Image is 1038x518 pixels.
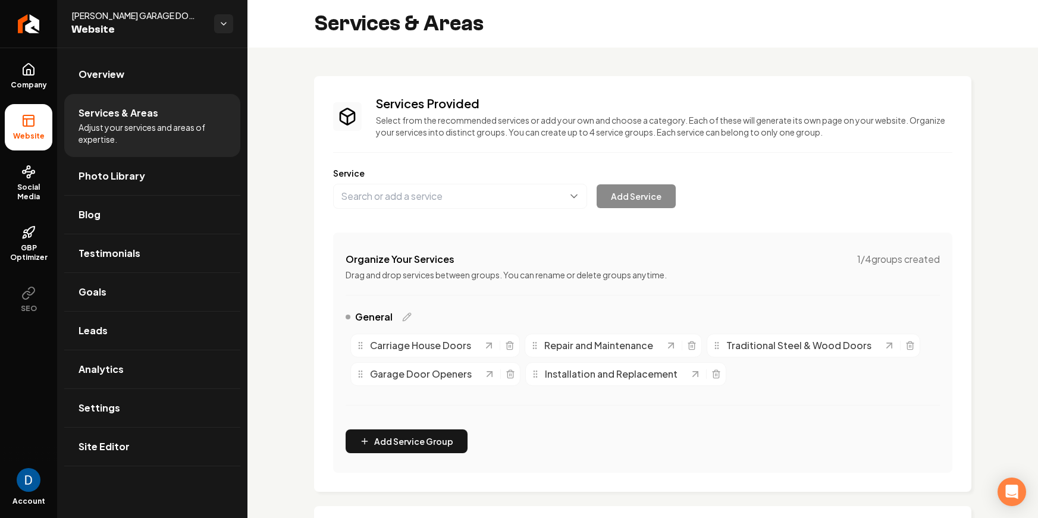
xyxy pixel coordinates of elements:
a: Leads [64,312,240,350]
span: Analytics [79,362,124,376]
span: Installation and Replacement [545,367,678,381]
a: Settings [64,389,240,427]
div: Traditional Steel & Wood Doors [712,338,883,353]
span: Overview [79,67,124,81]
label: Service [333,167,952,179]
span: Social Media [5,183,52,202]
a: Site Editor [64,428,240,466]
img: Rebolt Logo [18,14,40,33]
div: Installation and Replacement [531,367,689,381]
a: Photo Library [64,157,240,195]
span: Leads [79,324,108,338]
span: Traditional Steel & Wood Doors [726,338,871,353]
span: Blog [79,208,101,222]
div: Garage Door Openers [356,367,484,381]
span: SEO [16,304,42,313]
div: Open Intercom Messenger [998,478,1026,506]
span: Carriage House Doors [370,338,471,353]
span: General [355,310,393,324]
span: Repair and Maintenance [544,338,653,353]
button: SEO [5,277,52,323]
h2: Services & Areas [314,12,484,36]
span: Testimonials [79,246,140,260]
div: Carriage House Doors [356,338,483,353]
h4: Organize Your Services [346,252,454,266]
span: Website [8,131,49,141]
span: Site Editor [79,439,130,454]
p: Drag and drop services between groups. You can rename or delete groups anytime. [346,269,940,281]
span: [PERSON_NAME] GARAGE DOOR [71,10,205,21]
a: Analytics [64,350,240,388]
span: Adjust your services and areas of expertise. [79,121,226,145]
span: Services & Areas [79,106,158,120]
a: Social Media [5,155,52,211]
h3: Services Provided [376,95,952,112]
a: Overview [64,55,240,93]
span: Photo Library [79,169,145,183]
span: Company [6,80,52,90]
a: Goals [64,273,240,311]
span: Account [12,497,45,506]
a: Blog [64,196,240,234]
div: Repair and Maintenance [530,338,665,353]
span: Goals [79,285,106,299]
span: GBP Optimizer [5,243,52,262]
a: Testimonials [64,234,240,272]
a: Company [5,53,52,99]
img: David Rice [17,468,40,492]
span: Garage Door Openers [370,367,472,381]
span: Website [71,21,205,38]
button: Add Service Group [346,429,468,453]
a: GBP Optimizer [5,216,52,272]
button: Open user button [17,468,40,492]
p: Select from the recommended services or add your own and choose a category. Each of these will ge... [376,114,952,138]
span: 1 / 4 groups created [857,252,940,266]
span: Settings [79,401,120,415]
